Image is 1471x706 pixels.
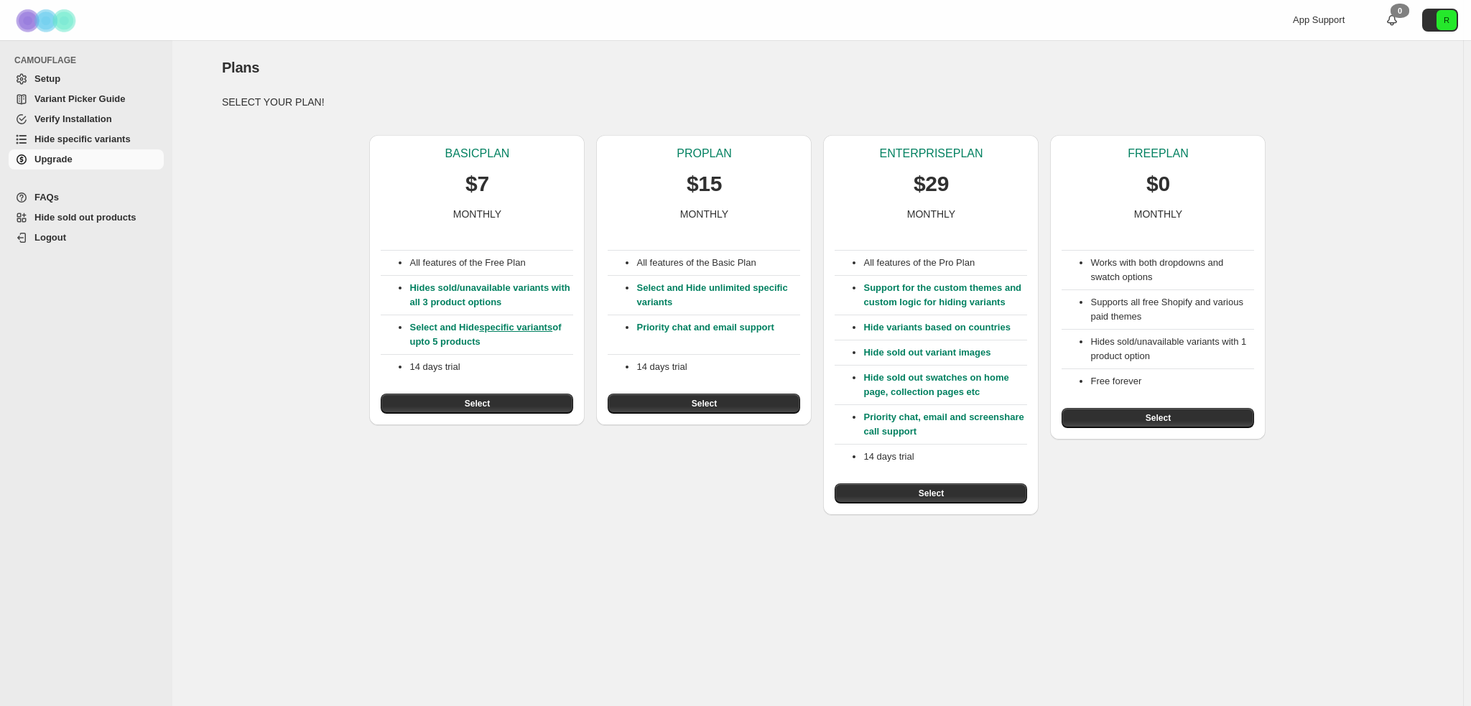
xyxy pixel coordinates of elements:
p: BASIC PLAN [445,147,510,161]
button: Select [381,394,573,414]
p: Hide variants based on countries [863,320,1027,335]
p: MONTHLY [1134,207,1182,221]
p: $0 [1146,169,1170,198]
span: CAMOUFLAGE [14,55,165,66]
p: PRO PLAN [677,147,731,161]
p: All features of the Basic Plan [636,256,800,270]
p: $7 [465,169,489,198]
p: 14 days trial [636,360,800,374]
a: Hide specific variants [9,129,164,149]
a: Setup [9,69,164,89]
li: Hides sold/unavailable variants with 1 product option [1090,335,1254,363]
li: Free forever [1090,374,1254,389]
span: Hide specific variants [34,134,131,144]
p: ENTERPRISE PLAN [879,147,983,161]
span: App Support [1293,14,1345,25]
button: Select [835,483,1027,503]
a: Verify Installation [9,109,164,129]
span: Setup [34,73,60,84]
p: $15 [687,169,722,198]
span: Select [919,488,944,499]
p: SELECT YOUR PLAN! [222,95,1414,109]
span: Upgrade [34,154,73,164]
div: 0 [1391,4,1409,18]
span: Logout [34,232,66,243]
p: MONTHLY [680,207,728,221]
p: MONTHLY [907,207,955,221]
a: Hide sold out products [9,208,164,228]
span: Plans [222,60,259,75]
p: 14 days trial [863,450,1027,464]
a: Upgrade [9,149,164,169]
a: 0 [1385,13,1399,27]
p: Select and Hide of upto 5 products [409,320,573,349]
text: R [1444,16,1449,24]
p: $29 [914,169,949,198]
img: Camouflage [11,1,83,40]
li: Works with both dropdowns and swatch options [1090,256,1254,284]
p: FREE PLAN [1128,147,1188,161]
span: Variant Picker Guide [34,93,125,104]
p: MONTHLY [453,207,501,221]
a: Logout [9,228,164,248]
a: specific variants [479,322,552,333]
span: Hide sold out products [34,212,136,223]
span: FAQs [34,192,59,203]
p: Hide sold out swatches on home page, collection pages etc [863,371,1027,399]
a: FAQs [9,187,164,208]
span: Verify Installation [34,113,112,124]
button: Select [1062,408,1254,428]
li: Supports all free Shopify and various paid themes [1090,295,1254,324]
p: Priority chat and email support [636,320,800,349]
button: Select [608,394,800,414]
span: Select [692,398,717,409]
span: Select [1146,412,1171,424]
a: Variant Picker Guide [9,89,164,109]
span: Select [465,398,490,409]
p: Select and Hide unlimited specific variants [636,281,800,310]
span: Avatar with initials R [1437,10,1457,30]
button: Avatar with initials R [1422,9,1458,32]
p: Support for the custom themes and custom logic for hiding variants [863,281,1027,310]
p: 14 days trial [409,360,573,374]
p: Hides sold/unavailable variants with all 3 product options [409,281,573,310]
p: Priority chat, email and screenshare call support [863,410,1027,439]
p: All features of the Pro Plan [863,256,1027,270]
p: All features of the Free Plan [409,256,573,270]
p: Hide sold out variant images [863,345,1027,360]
